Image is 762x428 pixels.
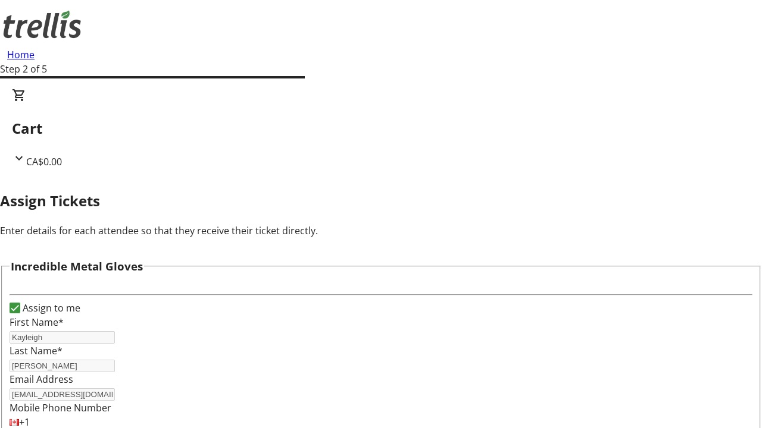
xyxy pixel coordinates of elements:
label: Email Address [10,373,73,386]
span: CA$0.00 [26,155,62,168]
label: Mobile Phone Number [10,401,111,414]
label: First Name* [10,316,64,329]
div: CartCA$0.00 [12,88,750,169]
label: Last Name* [10,344,63,357]
h3: Incredible Metal Gloves [11,258,143,275]
label: Assign to me [20,301,80,315]
h2: Cart [12,118,750,139]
